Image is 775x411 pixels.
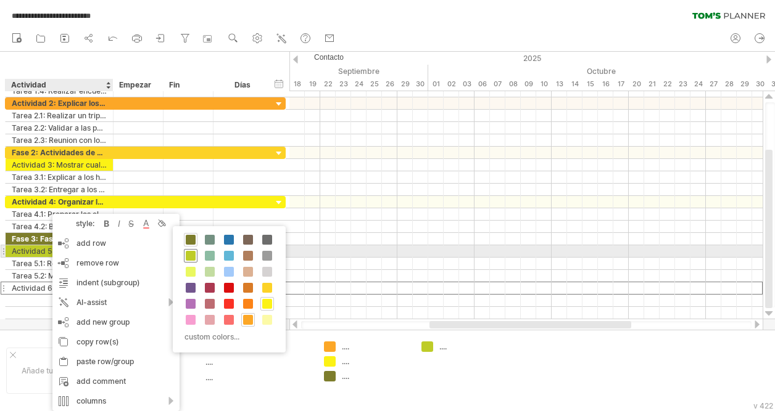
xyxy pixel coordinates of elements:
[169,79,206,91] div: Fin
[567,78,582,91] div: Tuesday, 14 October 2025
[12,184,107,195] div: Tarea 3.2: Entregar a los habitantes el material que les haga falta para iniciar sus cultivos.
[413,78,428,91] div: Tuesday, 30 September 2025
[12,134,107,146] div: Tarea 2.3: Reunion con los habitantes para explicar los procesos.
[77,238,106,248] font: add row
[753,401,773,410] div: v 422
[737,78,752,91] div: Wednesday, 29 October 2025
[52,391,180,411] div: columns
[12,258,107,269] div: Tarea 5.1: Realizar la [PERSON_NAME] poniendo el costal en el huacal [PERSON_NAME], poner tierra ...
[12,97,107,109] div: Actividad 2: Explicar los beneficios de la creacion [PERSON_NAME] a los habitantes de la capilla ...
[505,78,521,91] div: Wednesday, 8 October 2025
[205,357,309,367] div: ....
[12,208,107,220] div: Tarea 4.1: Preparar los elementos para realizar la siembra.
[57,219,101,228] div: style:
[179,328,276,345] div: custom colors...
[12,196,107,208] div: Actividad 4: Organizar los insumos para la creaciòn de las huertas.
[690,78,706,91] div: Friday, 24 October 2025
[314,51,344,63] span: contacto
[52,293,180,312] div: AI-assist
[444,78,459,91] div: Thursday, 2 October 2025
[490,78,505,91] div: Tuesday, 7 October 2025
[428,78,444,91] div: Wednesday, 1 October 2025
[321,31,339,47] a: contacto
[12,233,107,245] div: Fase 3: Fase de concrecion.
[12,270,107,282] div: Tarea 5.2: Mostrar el proceso de germinacion.
[752,78,768,91] div: Thursday, 30 October 2025
[22,366,107,375] font: Añade tu propio logotipo
[52,372,180,391] div: add comment
[289,78,305,91] div: Thursday, 18 September 2025
[536,78,552,91] div: Friday, 10 October 2025
[342,356,409,367] div: ....
[12,221,107,232] div: Tarea 4.2: Buscar y recolectar vegetales en descomposicion para composta
[119,79,156,91] div: Empezar
[582,78,598,91] div: Wednesday, 15 October 2025
[320,78,336,91] div: Monday, 22 September 2025
[552,78,567,91] div: Monday, 13 October 2025
[12,171,107,183] div: Tarea 3.1: Explicar a los habitantes como realizar ls huertas.
[613,78,629,91] div: Friday, 17 October 2025
[351,78,367,91] div: Wednesday, 24 September 2025
[77,258,119,267] span: remove row
[12,110,107,121] div: Tarea 2.1: Realizar un triptico con la informacion de los procesos de cultivo.
[439,341,507,352] div: ....
[706,78,721,91] div: Monday, 27 October 2025
[644,78,660,91] div: Tuesday, 21 October 2025
[12,159,107,171] div: Actividad 3: Mostrar cuales son las hortalizas que se oueden cultivar
[336,78,351,91] div: Tuesday, 23 September 2025
[12,282,107,294] div: Actividad 6: Realizar la recoleccion de nuestras hortalizas cultivadas.
[12,122,107,134] div: Tarea 2.2: Validar a las personas interesadas en el proyecto
[521,78,536,91] div: Thursday, 9 October 2025
[11,79,106,91] div: Actividad
[459,78,475,91] div: Friday, 3 October 2025
[77,278,140,287] font: indent (subgroup)
[382,78,397,91] div: Friday, 26 September 2025
[12,147,107,158] div: Fase 2: Actividades de desarrollo.
[475,78,490,91] div: Monday, 6 October 2025
[629,78,644,91] div: Monday, 20 October 2025
[52,332,180,352] div: copy row(s)
[342,341,409,352] div: ....
[52,312,180,332] div: add new group
[52,352,180,372] div: paste row/group
[397,78,413,91] div: Monday, 29 September 2025
[598,78,613,91] div: Thursday, 16 October 2025
[205,372,309,383] div: ....
[675,78,690,91] div: Thursday, 23 October 2025
[342,371,409,381] div: ....
[721,78,737,91] div: Tuesday, 28 October 2025
[12,245,107,257] div: Actividad 5: Realizar las huertas para las casas.
[305,78,320,91] div: Friday, 19 September 2025
[367,78,382,91] div: Thursday, 25 September 2025
[660,78,675,91] div: Wednesday, 22 October 2025
[213,79,271,91] div: Días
